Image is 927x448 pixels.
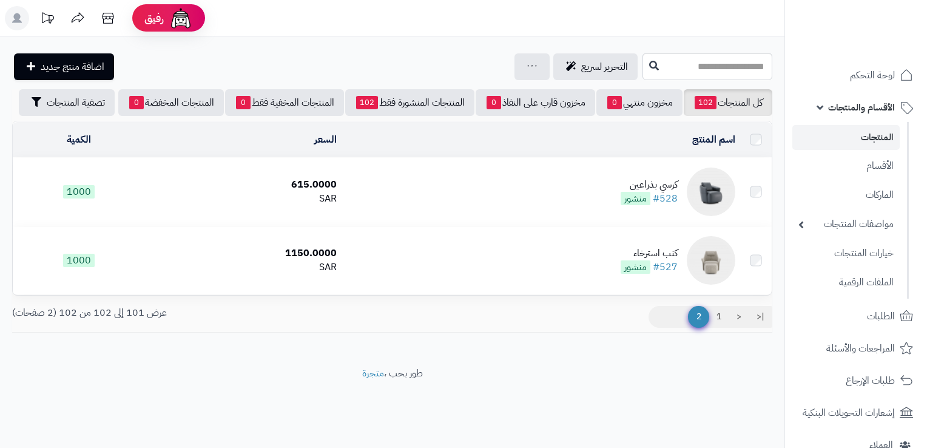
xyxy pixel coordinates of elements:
[63,185,95,199] span: 1000
[150,260,337,274] div: SAR
[846,372,895,389] span: طلبات الإرجاع
[150,192,337,206] div: SAR
[709,306,729,328] a: 1
[803,404,895,421] span: إشعارات التحويلات البنكية
[129,96,144,109] span: 0
[63,254,95,267] span: 1000
[695,96,716,109] span: 102
[826,340,895,357] span: المراجعات والأسئلة
[792,211,900,237] a: مواصفات المنتجات
[41,59,104,74] span: اضافة منتج جديد
[688,306,709,328] span: 2
[867,308,895,325] span: الطلبات
[792,302,920,331] a: الطلبات
[607,96,622,109] span: 0
[729,306,749,328] a: <
[621,178,678,192] div: كرسي بذراعين
[621,192,650,205] span: منشور
[236,96,251,109] span: 0
[792,182,900,208] a: الماركات
[169,6,193,30] img: ai-face.png
[792,240,900,266] a: خيارات المنتجات
[144,11,164,25] span: رفيق
[150,178,337,192] div: 615.0000
[581,59,628,74] span: التحرير لسريع
[621,260,650,274] span: منشور
[850,67,895,84] span: لوحة التحكم
[692,132,735,147] a: اسم المنتج
[3,306,393,320] div: عرض 101 إلى 102 من 102 (2 صفحات)
[314,132,337,147] a: السعر
[47,95,105,110] span: تصفية المنتجات
[684,89,772,116] a: كل المنتجات102
[225,89,344,116] a: المنتجات المخفية فقط0
[621,246,678,260] div: كنب استرخاء
[345,89,474,116] a: المنتجات المنشورة فقط102
[118,89,224,116] a: المنتجات المخفضة0
[653,260,678,274] a: #527
[32,6,62,33] a: تحديثات المنصة
[792,334,920,363] a: المراجعات والأسئلة
[14,53,114,80] a: اضافة منتج جديد
[792,125,900,150] a: المنتجات
[792,270,900,296] a: الملفات الرقمية
[150,246,337,260] div: 1150.0000
[844,33,915,58] img: logo-2.png
[19,89,115,116] button: تصفية المنتجات
[792,153,900,179] a: الأقسام
[596,89,683,116] a: مخزون منتهي0
[792,61,920,90] a: لوحة التحكم
[749,306,772,328] a: |<
[476,89,595,116] a: مخزون قارب على النفاذ0
[792,366,920,395] a: طلبات الإرجاع
[487,96,501,109] span: 0
[653,191,678,206] a: #528
[356,96,378,109] span: 102
[67,132,91,147] a: الكمية
[792,398,920,427] a: إشعارات التحويلات البنكية
[828,99,895,116] span: الأقسام والمنتجات
[687,236,735,285] img: كنب استرخاء
[553,53,638,80] a: التحرير لسريع
[362,366,384,381] a: متجرة
[687,168,735,216] img: كرسي بذراعين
